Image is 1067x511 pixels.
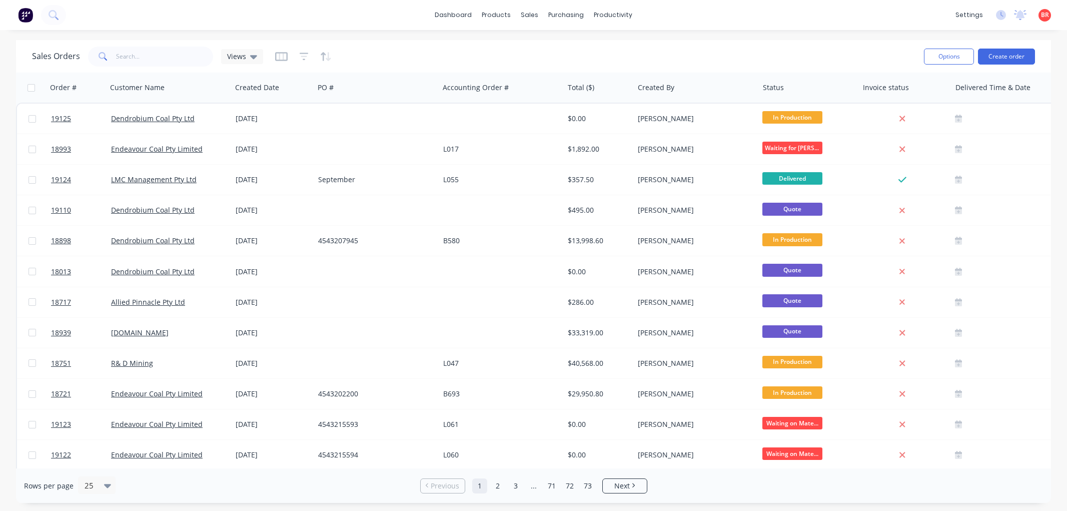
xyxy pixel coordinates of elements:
a: 19124 [51,165,111,195]
div: [PERSON_NAME] [638,389,749,399]
div: L017 [443,144,554,154]
span: Waiting on Mate... [762,417,822,429]
div: [PERSON_NAME] [638,419,749,429]
span: Quote [762,294,822,307]
div: $29,950.80 [568,389,627,399]
div: [PERSON_NAME] [638,267,749,277]
span: Quote [762,203,822,215]
span: BR [1041,11,1049,20]
div: [PERSON_NAME] [638,358,749,368]
a: 19123 [51,409,111,439]
div: 4543207945 [318,236,429,246]
a: 18993 [51,134,111,164]
div: [PERSON_NAME] [638,175,749,185]
div: [DATE] [236,114,310,124]
div: B580 [443,236,554,246]
div: [PERSON_NAME] [638,236,749,246]
button: Options [924,49,974,65]
div: B693 [443,389,554,399]
a: Endeavour Coal Pty Limited [111,419,203,429]
div: settings [950,8,988,23]
div: [PERSON_NAME] [638,450,749,460]
span: 18993 [51,144,71,154]
div: $0.00 [568,450,627,460]
a: Endeavour Coal Pty Limited [111,450,203,459]
div: $0.00 [568,419,627,429]
div: L047 [443,358,554,368]
div: [DATE] [236,267,310,277]
span: In Production [762,233,822,246]
span: In Production [762,356,822,368]
a: Allied Pinnacle Pty Ltd [111,297,185,307]
span: Delivered [762,172,822,185]
div: Created Date [235,83,279,93]
div: September [318,175,429,185]
a: Dendrobium Coal Pty Ltd [111,205,195,215]
div: [DATE] [236,450,310,460]
div: [DATE] [236,297,310,307]
span: 18751 [51,358,71,368]
a: R& D Mining [111,358,153,368]
a: 19125 [51,104,111,134]
button: Create order [978,49,1035,65]
a: Page 3 [508,478,523,493]
a: Page 71 [544,478,559,493]
span: 18013 [51,267,71,277]
a: Page 2 [490,478,505,493]
div: [DATE] [236,175,310,185]
a: 19122 [51,440,111,470]
div: [PERSON_NAME] [638,297,749,307]
a: Endeavour Coal Pty Limited [111,144,203,154]
a: 18717 [51,287,111,317]
div: L055 [443,175,554,185]
div: $33,319.00 [568,328,627,338]
span: 18898 [51,236,71,246]
span: 18717 [51,297,71,307]
a: Page 1 is your current page [472,478,487,493]
a: 19110 [51,195,111,225]
div: [DATE] [236,328,310,338]
a: 18751 [51,348,111,378]
div: [DATE] [236,205,310,215]
div: $40,568.00 [568,358,627,368]
div: $495.00 [568,205,627,215]
span: Waiting for [PERSON_NAME] [762,142,822,154]
div: [DATE] [236,419,310,429]
div: [DATE] [236,236,310,246]
a: Previous page [421,481,465,491]
span: 19110 [51,205,71,215]
div: [PERSON_NAME] [638,114,749,124]
div: [DATE] [236,144,310,154]
div: Accounting Order # [443,83,509,93]
span: 18721 [51,389,71,399]
a: Dendrobium Coal Pty Ltd [111,236,195,245]
div: Total ($) [568,83,594,93]
div: sales [516,8,543,23]
div: PO # [318,83,334,93]
a: 18898 [51,226,111,256]
div: Delivered Time & Date [955,83,1030,93]
div: $286.00 [568,297,627,307]
span: Views [227,51,246,62]
div: purchasing [543,8,589,23]
span: Next [614,481,630,491]
div: [PERSON_NAME] [638,328,749,338]
div: $13,998.60 [568,236,627,246]
a: Page 73 [580,478,595,493]
span: Quote [762,325,822,338]
div: [DATE] [236,389,310,399]
span: Quote [762,264,822,276]
img: Factory [18,8,33,23]
span: In Production [762,386,822,399]
a: 18013 [51,257,111,287]
div: Status [763,83,784,93]
input: Search... [116,47,214,67]
span: 19123 [51,419,71,429]
span: In Production [762,111,822,124]
div: Order # [50,83,77,93]
div: productivity [589,8,637,23]
a: Endeavour Coal Pty Limited [111,389,203,398]
a: Next page [603,481,647,491]
span: Waiting on Mate... [762,447,822,460]
div: 4543215594 [318,450,429,460]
